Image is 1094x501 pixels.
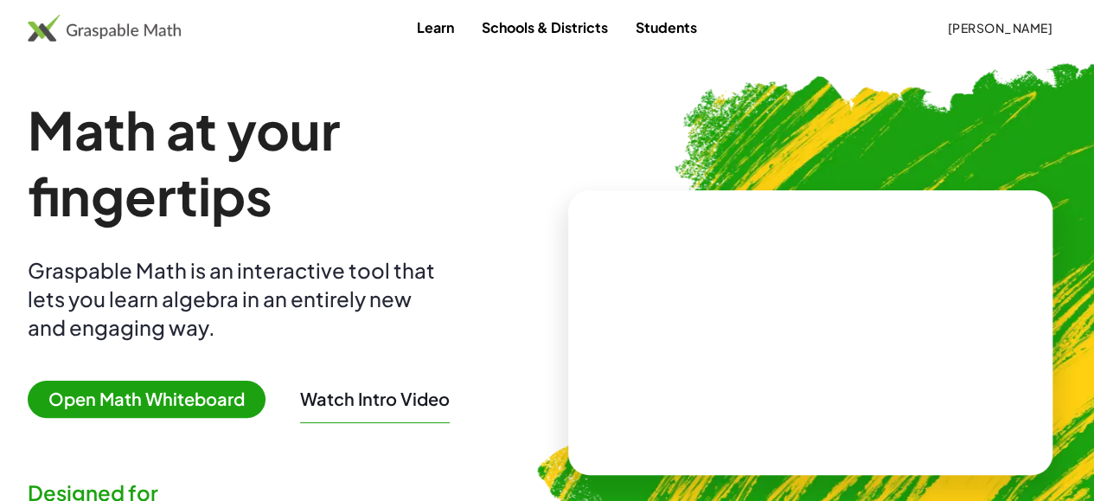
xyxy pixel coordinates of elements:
span: Open Math Whiteboard [28,381,266,418]
a: Open Math Whiteboard [28,391,279,409]
video: What is this? This is dynamic math notation. Dynamic math notation plays a central role in how Gr... [681,267,940,397]
a: Schools & Districts [468,11,622,43]
a: Learn [403,11,468,43]
button: Watch Intro Video [300,388,450,410]
span: [PERSON_NAME] [947,20,1052,35]
button: [PERSON_NAME] [933,12,1066,43]
h1: Math at your fingertips [28,97,541,228]
div: Graspable Math is an interactive tool that lets you learn algebra in an entirely new and engaging... [28,256,443,342]
a: Students [622,11,711,43]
